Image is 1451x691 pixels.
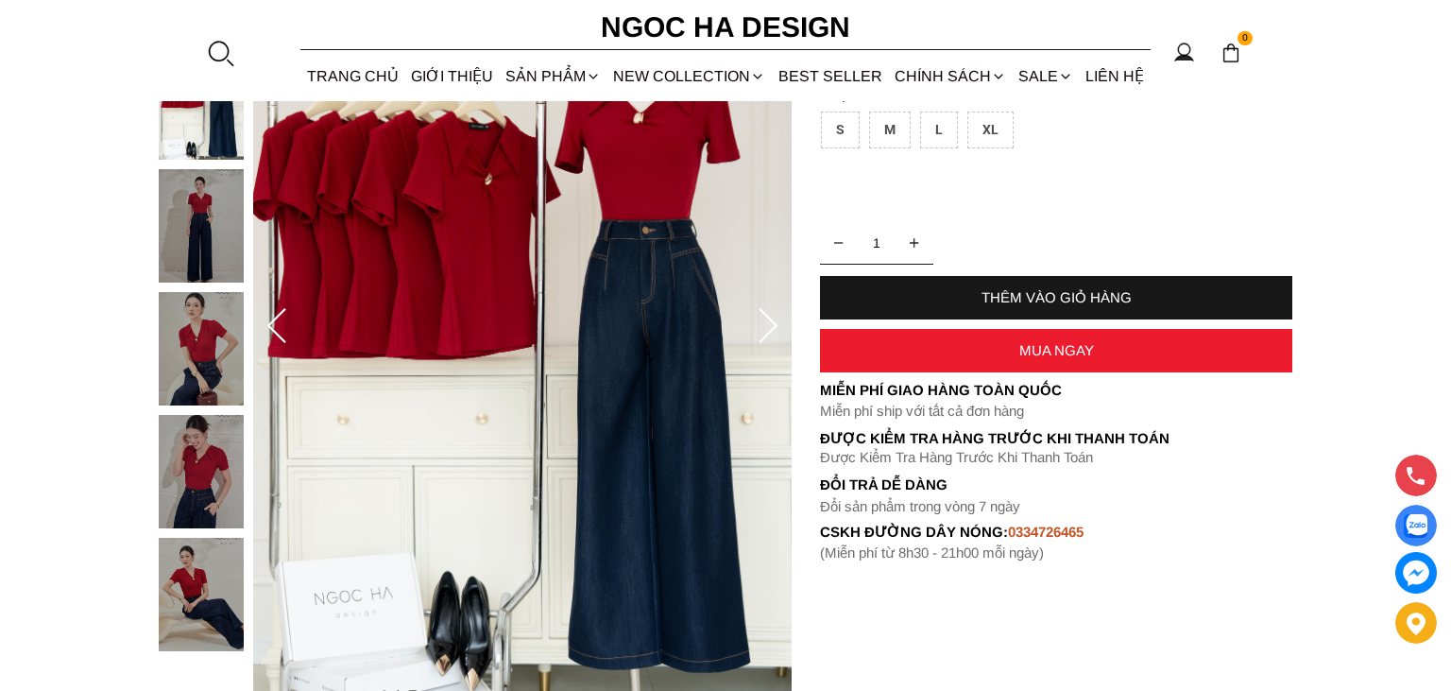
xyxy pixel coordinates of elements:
font: Miễn phí giao hàng toàn quốc [820,382,1062,398]
input: Quantity input [820,224,933,262]
a: GIỚI THIỆU [404,51,499,101]
a: NEW COLLECTION [607,51,772,101]
a: LIÊN HỆ [1080,51,1151,101]
div: L [920,112,958,148]
div: MUA NGAY [820,342,1292,358]
a: SALE [1013,51,1080,101]
span: 0 [1238,31,1253,46]
font: (Miễn phí từ 8h30 - 21h00 mỗi ngày) [820,544,1044,561]
p: Được Kiểm Tra Hàng Trước Khi Thanh Toán [820,430,1292,447]
font: Miễn phí ship với tất cả đơn hàng [820,403,1024,419]
a: TRANG CHỦ [300,51,404,101]
div: Chính sách [888,51,1012,101]
a: messenger [1395,552,1437,594]
img: Kaytlyn Pants_ Quần Bò Suông Xếp LY Màu Xanh Đậm Q065_mini_3 [159,292,244,406]
a: Ngoc Ha Design [584,5,867,50]
div: M [869,112,911,148]
img: Kaytlyn Pants_ Quần Bò Suông Xếp LY Màu Xanh Đậm Q065_mini_4 [159,415,244,528]
img: Kaytlyn Pants_ Quần Bò Suông Xếp LY Màu Xanh Đậm Q065_mini_5 [159,538,244,651]
font: cskh đường dây nóng: [820,524,1008,540]
font: 0334726465 [1008,524,1084,540]
font: Đổi sản phẩm trong vòng 7 ngày [820,498,1020,514]
div: THÊM VÀO GIỎ HÀNG [820,289,1292,305]
img: Kaytlyn Pants_ Quần Bò Suông Xếp LY Màu Xanh Đậm Q065_mini_1 [159,46,244,160]
a: BEST SELLER [772,51,888,101]
img: Kaytlyn Pants_ Quần Bò Suông Xếp LY Màu Xanh Đậm Q065_mini_2 [159,169,244,283]
div: XL [967,112,1014,148]
h6: Đổi trả dễ dàng [820,476,1292,492]
p: Được Kiểm Tra Hàng Trước Khi Thanh Toán [820,449,1292,466]
div: SẢN PHẨM [500,51,607,101]
div: S [821,112,860,148]
img: img-CART-ICON-ksit0nf1 [1221,43,1241,63]
img: Display image [1404,514,1427,538]
a: Display image [1395,505,1437,546]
